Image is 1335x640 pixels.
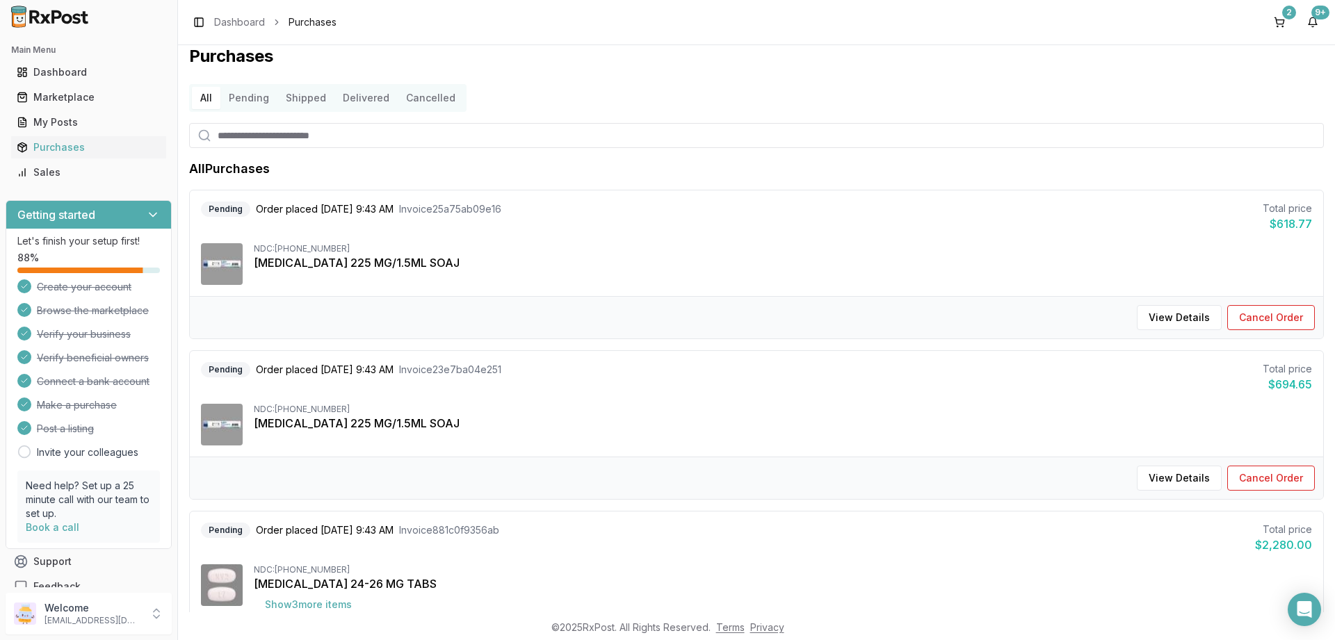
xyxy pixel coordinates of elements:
h3: Getting started [17,206,95,223]
div: 2 [1282,6,1296,19]
button: Show3more items [254,592,363,617]
a: Sales [11,160,166,185]
img: User avatar [14,602,36,625]
div: $2,280.00 [1255,536,1312,553]
span: Order placed [DATE] 9:43 AM [256,202,394,216]
button: Feedback [6,574,172,599]
div: NDC: [PHONE_NUMBER] [254,243,1312,254]
span: Make a purchase [37,398,117,412]
div: NDC: [PHONE_NUMBER] [254,404,1312,415]
span: Invoice 881c0f9356ab [399,523,499,537]
span: Purchases [289,15,337,29]
span: Verify your business [37,327,131,341]
a: Dashboard [214,15,265,29]
span: Browse the marketplace [37,304,149,318]
a: Invite your colleagues [37,445,138,459]
button: Cancelled [398,87,464,109]
span: Connect a bank account [37,375,149,388]
button: Sales [6,161,172,183]
div: Sales [17,165,161,179]
div: Dashboard [17,65,161,79]
a: Privacy [750,621,784,633]
div: Pending [201,362,250,377]
button: All [192,87,220,109]
p: [EMAIL_ADDRESS][DOMAIN_NAME] [44,615,141,626]
button: 2 [1268,11,1290,33]
span: Invoice 23e7ba04e251 [399,363,501,377]
p: Need help? Set up a 25 minute call with our team to set up. [26,479,152,520]
p: Welcome [44,601,141,615]
div: Purchases [17,140,161,154]
div: Pending [201,202,250,217]
div: $618.77 [1263,215,1312,232]
button: View Details [1137,305,1222,330]
img: RxPost Logo [6,6,95,28]
img: Ajovy 225 MG/1.5ML SOAJ [201,404,243,445]
span: Order placed [DATE] 9:43 AM [256,363,394,377]
span: Invoice 25a75ab09e16 [399,202,501,216]
div: Total price [1263,362,1312,376]
a: Purchases [11,135,166,160]
a: Marketplace [11,85,166,110]
span: Order placed [DATE] 9:43 AM [256,523,394,537]
button: Purchases [6,136,172,158]
div: 9+ [1311,6,1329,19]
p: Let's finish your setup first! [17,234,160,248]
nav: breadcrumb [214,15,337,29]
h2: Main Menu [11,44,166,56]
button: Support [6,549,172,574]
button: Shipped [277,87,334,109]
div: $694.65 [1263,376,1312,393]
a: My Posts [11,110,166,135]
button: View Details [1137,466,1222,491]
div: My Posts [17,115,161,129]
div: [MEDICAL_DATA] 225 MG/1.5ML SOAJ [254,415,1312,432]
span: Post a listing [37,422,94,436]
div: Pending [201,523,250,538]
button: Dashboard [6,61,172,83]
span: Feedback [33,580,81,593]
button: My Posts [6,111,172,133]
span: 88 % [17,251,39,265]
button: Pending [220,87,277,109]
div: Total price [1255,523,1312,536]
a: Terms [716,621,745,633]
a: Dashboard [11,60,166,85]
img: Ajovy 225 MG/1.5ML SOAJ [201,243,243,285]
h1: Purchases [189,45,1324,67]
button: 9+ [1302,11,1324,33]
div: [MEDICAL_DATA] 225 MG/1.5ML SOAJ [254,254,1312,271]
button: Cancel Order [1227,305,1315,330]
div: [MEDICAL_DATA] 24-26 MG TABS [254,575,1312,592]
span: Create your account [37,280,131,294]
img: Entresto 24-26 MG TABS [201,564,243,606]
div: Total price [1263,202,1312,215]
button: Marketplace [6,86,172,108]
span: Verify beneficial owners [37,351,149,365]
h1: All Purchases [189,159,270,179]
button: Delivered [334,87,398,109]
a: Book a call [26,521,79,533]
button: Cancel Order [1227,466,1315,491]
div: NDC: [PHONE_NUMBER] [254,564,1312,575]
div: Open Intercom Messenger [1288,593,1321,626]
div: Marketplace [17,90,161,104]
